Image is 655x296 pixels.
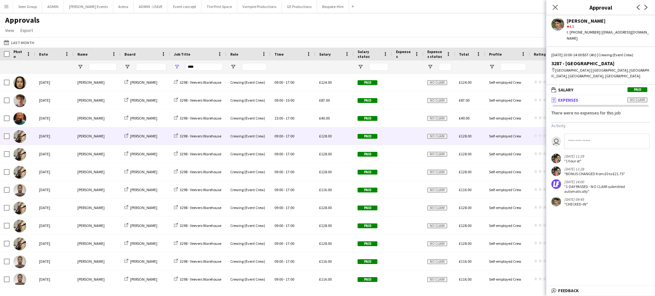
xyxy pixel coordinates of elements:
[551,167,561,176] app-user-avatar: Brayden Davison
[319,169,332,174] span: £128.00
[13,76,26,89] img: Ludmila Silveira
[13,94,26,107] img: Alexander Caseley
[489,52,502,57] span: Profile
[226,217,271,234] div: Crewing (Event Crew)
[130,98,157,103] span: [PERSON_NAME]
[427,206,447,210] span: No claim
[35,199,74,216] div: [DATE]
[358,64,363,70] button: Open Filter Menu
[230,52,238,57] span: Role
[136,63,166,71] input: Board Filter Input
[286,277,294,282] span: 17:00
[284,169,285,174] span: -
[489,80,521,85] span: Self-employed Crew
[130,169,157,174] span: [PERSON_NAME]
[185,63,223,71] input: Job Title Filter Input
[286,259,294,264] span: 17:00
[74,91,121,109] div: [PERSON_NAME]
[35,109,74,127] div: [DATE]
[124,152,157,156] a: [PERSON_NAME]
[427,259,447,264] span: No claim
[130,134,157,138] span: [PERSON_NAME]
[546,85,655,95] mat-expansion-panel-header: SalaryPaid
[459,116,470,121] span: £40.00
[564,197,588,202] div: [DATE] 09:45
[358,134,377,139] span: Paid
[226,163,271,181] div: Crewing (Event Crew)
[358,277,377,282] span: Paid
[358,98,377,103] span: Paid
[286,152,294,156] span: 17:00
[551,179,561,189] img: logo.png
[319,152,332,156] span: £128.00
[274,169,283,174] span: 09:00
[282,0,317,13] button: GE Productions
[546,286,655,295] mat-expansion-panel-header: Feedback
[564,171,625,176] div: "BONUS CHANGED from £0 to £21.75"
[5,27,14,33] span: View
[20,27,33,33] span: Export
[284,277,285,282] span: -
[319,52,331,57] span: Salary
[489,223,521,228] span: Self-employed Crew
[427,223,447,228] span: No claim
[489,259,521,264] span: Self-employed Crew
[124,277,157,282] a: [PERSON_NAME]
[13,273,26,286] img: Jordan Dunkley
[459,169,471,174] span: £128.00
[130,223,157,228] span: [PERSON_NAME]
[180,259,221,264] span: 3298 - Veevers Warehouse
[567,18,650,24] div: [PERSON_NAME]
[459,277,471,282] span: £116.00
[358,80,377,85] span: Paid
[319,98,330,103] span: £87.00
[130,259,157,264] span: [PERSON_NAME]
[18,26,36,35] a: Export
[13,238,26,250] img: Stephon Johnson
[319,187,332,192] span: £116.00
[274,259,283,264] span: 09:00
[427,116,447,121] span: No claim
[74,270,121,288] div: [PERSON_NAME]
[317,0,349,13] button: Bespoke-Hire
[13,220,26,232] img: Stephon Johnson
[286,187,294,192] span: 17:00
[427,134,447,139] span: No claim
[3,26,17,35] a: View
[174,187,221,192] a: 3298 - Veevers Warehouse
[134,0,168,13] button: ADMIN - LEAVE
[180,80,221,85] span: 3298 - Veevers Warehouse
[130,205,157,210] span: [PERSON_NAME]
[89,63,117,71] input: Name Filter Input
[130,116,157,121] span: [PERSON_NAME]
[174,223,221,228] a: 3298 - Veevers Warehouse
[439,63,451,71] input: Expenses status Filter Input
[489,241,521,246] span: Self-employed Crew
[358,223,377,228] span: Paid
[286,205,294,210] span: 17:00
[124,64,130,70] button: Open Filter Menu
[35,74,74,91] div: [DATE]
[489,152,521,156] span: Self-employed Crew
[319,116,330,121] span: £40.00
[284,98,285,103] span: -
[74,145,121,163] div: [PERSON_NAME]
[546,95,655,105] mat-expansion-panel-header: ExpensesNo claim
[226,127,271,145] div: Crewing (Event Crew)
[459,205,471,210] span: £128.00
[534,52,546,57] span: Rating
[286,241,294,246] span: 17:00
[284,80,285,85] span: -
[168,0,201,13] button: Event concept
[459,98,470,103] span: £87.00
[459,241,471,246] span: £128.00
[319,134,332,138] span: £128.00
[35,127,74,145] div: [DATE]
[230,64,236,70] button: Open Filter Menu
[174,64,180,70] button: Open Filter Menu
[130,152,157,156] span: [PERSON_NAME]
[174,98,221,103] a: 3298 - Veevers Warehouse
[180,223,221,228] span: 3298 - Veevers Warehouse
[286,80,294,85] span: 17:00
[180,241,221,246] span: 3298 - Veevers Warehouse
